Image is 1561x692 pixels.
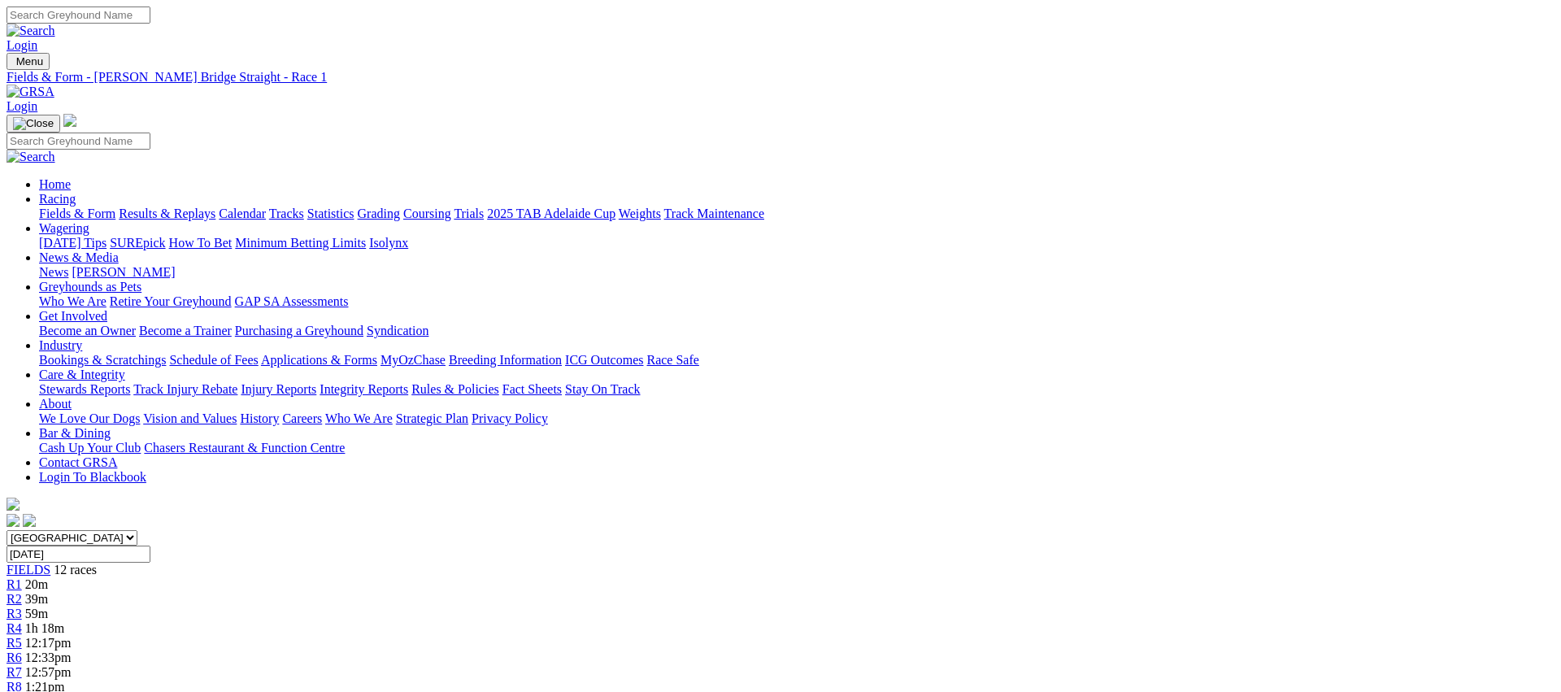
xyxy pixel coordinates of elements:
[235,236,366,250] a: Minimum Betting Limits
[25,607,48,620] span: 59m
[7,621,22,635] a: R4
[39,324,136,337] a: Become an Owner
[39,441,1554,455] div: Bar & Dining
[25,577,48,591] span: 20m
[269,207,304,220] a: Tracks
[240,411,279,425] a: History
[7,24,55,38] img: Search
[7,70,1554,85] a: Fields & Form - [PERSON_NAME] Bridge Straight - Race 1
[358,207,400,220] a: Grading
[13,117,54,130] img: Close
[39,353,1554,368] div: Industry
[39,382,130,396] a: Stewards Reports
[119,207,215,220] a: Results & Replays
[7,651,22,664] a: R6
[380,353,446,367] a: MyOzChase
[25,665,72,679] span: 12:57pm
[110,294,232,308] a: Retire Your Greyhound
[7,498,20,511] img: logo-grsa-white.png
[7,636,22,650] a: R5
[7,592,22,606] a: R2
[411,382,499,396] a: Rules & Policies
[7,577,22,591] a: R1
[454,207,484,220] a: Trials
[39,455,117,469] a: Contact GRSA
[7,514,20,527] img: facebook.svg
[39,250,119,264] a: News & Media
[7,53,50,70] button: Toggle navigation
[39,207,1554,221] div: Racing
[39,236,1554,250] div: Wagering
[39,280,141,294] a: Greyhounds as Pets
[7,85,54,99] img: GRSA
[16,55,43,67] span: Menu
[39,265,68,279] a: News
[261,353,377,367] a: Applications & Forms
[39,411,1554,426] div: About
[25,592,48,606] span: 39m
[487,207,615,220] a: 2025 TAB Adelaide Cup
[63,114,76,127] img: logo-grsa-white.png
[169,353,258,367] a: Schedule of Fees
[25,651,72,664] span: 12:33pm
[7,546,150,563] input: Select date
[144,441,345,455] a: Chasers Restaurant & Function Centre
[139,324,232,337] a: Become a Trainer
[367,324,428,337] a: Syndication
[7,607,22,620] a: R3
[110,236,165,250] a: SUREpick
[39,324,1554,338] div: Get Involved
[565,382,640,396] a: Stay On Track
[619,207,661,220] a: Weights
[7,150,55,164] img: Search
[320,382,408,396] a: Integrity Reports
[235,324,363,337] a: Purchasing a Greyhound
[565,353,643,367] a: ICG Outcomes
[325,411,393,425] a: Who We Are
[39,397,72,411] a: About
[7,7,150,24] input: Search
[39,426,111,440] a: Bar & Dining
[646,353,698,367] a: Race Safe
[369,236,408,250] a: Isolynx
[7,115,60,133] button: Toggle navigation
[169,236,233,250] a: How To Bet
[39,470,146,484] a: Login To Blackbook
[235,294,349,308] a: GAP SA Assessments
[502,382,562,396] a: Fact Sheets
[39,294,1554,309] div: Greyhounds as Pets
[39,368,125,381] a: Care & Integrity
[7,38,37,52] a: Login
[39,221,89,235] a: Wagering
[39,207,115,220] a: Fields & Form
[72,265,175,279] a: [PERSON_NAME]
[133,382,237,396] a: Track Injury Rebate
[23,514,36,527] img: twitter.svg
[7,99,37,113] a: Login
[396,411,468,425] a: Strategic Plan
[664,207,764,220] a: Track Maintenance
[7,563,50,577] a: FIELDS
[39,177,71,191] a: Home
[219,207,266,220] a: Calendar
[39,294,107,308] a: Who We Are
[25,621,64,635] span: 1h 18m
[449,353,562,367] a: Breeding Information
[39,411,140,425] a: We Love Our Dogs
[39,236,107,250] a: [DATE] Tips
[403,207,451,220] a: Coursing
[39,309,107,323] a: Get Involved
[307,207,354,220] a: Statistics
[7,133,150,150] input: Search
[241,382,316,396] a: Injury Reports
[7,665,22,679] a: R7
[282,411,322,425] a: Careers
[39,382,1554,397] div: Care & Integrity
